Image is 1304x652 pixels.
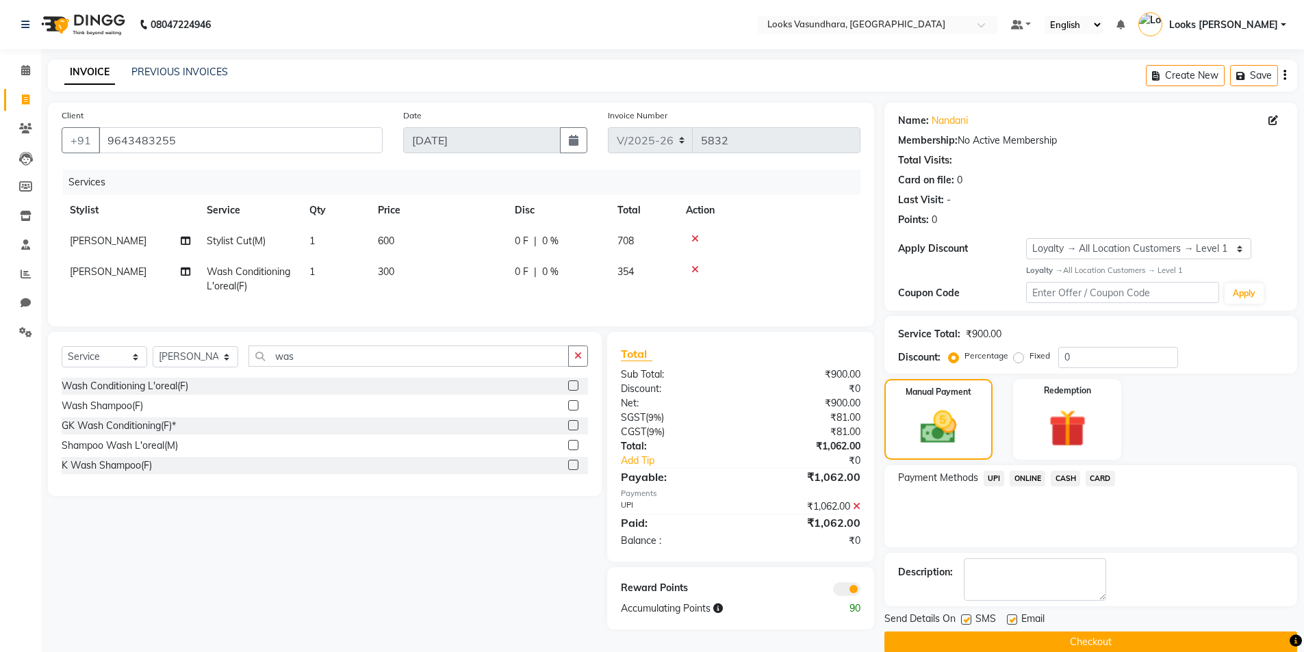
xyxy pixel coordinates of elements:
[1044,384,1091,397] label: Redemption
[649,426,662,437] span: 9%
[932,114,968,128] a: Nandani
[898,173,954,187] div: Card on file:
[1051,471,1080,486] span: CASH
[611,410,741,425] div: ( )
[62,399,143,413] div: Wash Shampoo(F)
[1026,282,1219,303] input: Enter Offer / Coupon Code
[741,439,871,454] div: ₹1,062.00
[884,612,956,629] span: Send Details On
[207,235,266,247] span: Stylist Cut(M)
[806,601,871,616] div: 90
[1037,405,1098,452] img: _gift.svg
[534,265,537,279] span: |
[898,350,941,365] div: Discount:
[62,419,176,433] div: GK Wash Conditioning(F)*
[609,195,678,226] th: Total
[542,234,559,248] span: 0 %
[741,382,871,396] div: ₹0
[199,195,301,226] th: Service
[62,109,84,122] label: Client
[62,195,199,226] th: Stylist
[63,170,871,195] div: Services
[621,426,646,438] span: CGST
[898,565,953,579] div: Description:
[648,412,661,423] span: 9%
[62,127,100,153] button: +91
[1010,471,1045,486] span: ONLINE
[975,612,996,629] span: SMS
[151,5,211,44] b: 08047224946
[964,350,1008,362] label: Percentage
[309,265,315,278] span: 1
[611,499,741,514] div: UPI
[898,153,952,168] div: Total Visits:
[62,439,178,453] div: Shampoo Wash L'oreal(M)
[70,235,146,247] span: [PERSON_NAME]
[378,265,394,278] span: 300
[248,345,569,367] input: Search or Scan
[898,242,1027,256] div: Apply Discount
[131,66,228,78] a: PREVIOUS INVOICES
[611,439,741,454] div: Total:
[621,488,860,499] div: Payments
[70,265,146,278] span: [PERSON_NAME]
[99,127,383,153] input: Search by Name/Mobile/Email/Code
[403,109,422,122] label: Date
[611,469,741,485] div: Payable:
[741,499,871,514] div: ₹1,062.00
[898,193,944,207] div: Last Visit:
[898,286,1027,300] div: Coupon Code
[741,410,871,425] div: ₹81.00
[621,411,645,423] span: SGST
[898,327,960,341] div: Service Total:
[608,109,667,122] label: Invoice Number
[1026,265,1283,276] div: All Location Customers → Level 1
[741,396,871,410] div: ₹900.00
[301,195,370,226] th: Qty
[932,213,937,227] div: 0
[906,386,971,398] label: Manual Payment
[62,379,188,393] div: Wash Conditioning L'oreal(F)
[611,367,741,382] div: Sub Total:
[617,265,634,278] span: 354
[611,514,741,531] div: Paid:
[763,454,871,468] div: ₹0
[611,382,741,396] div: Discount:
[957,173,962,187] div: 0
[611,581,741,596] div: Reward Points
[898,471,978,485] span: Payment Methods
[741,534,871,548] div: ₹0
[611,454,762,468] a: Add Tip
[378,235,394,247] span: 600
[898,133,1283,148] div: No Active Membership
[611,396,741,410] div: Net:
[966,327,1001,341] div: ₹900.00
[1230,65,1278,86] button: Save
[741,425,871,439] div: ₹81.00
[741,469,871,485] div: ₹1,062.00
[62,458,152,473] div: K Wash Shampoo(F)
[1138,12,1162,36] img: Looks Vasundhara GZB
[898,114,929,128] div: Name:
[611,601,805,616] div: Accumulating Points
[611,534,741,548] div: Balance :
[64,60,115,85] a: INVOICE
[947,193,951,207] div: -
[534,234,537,248] span: |
[898,213,929,227] div: Points:
[1021,612,1045,629] span: Email
[1086,471,1115,486] span: CARD
[909,406,968,448] img: _cash.svg
[1225,283,1264,304] button: Apply
[515,234,528,248] span: 0 F
[1169,18,1278,32] span: Looks [PERSON_NAME]
[741,514,871,531] div: ₹1,062.00
[507,195,609,226] th: Disc
[1030,350,1050,362] label: Fixed
[617,235,634,247] span: 708
[35,5,129,44] img: logo
[515,265,528,279] span: 0 F
[309,235,315,247] span: 1
[621,347,652,361] span: Total
[898,133,958,148] div: Membership:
